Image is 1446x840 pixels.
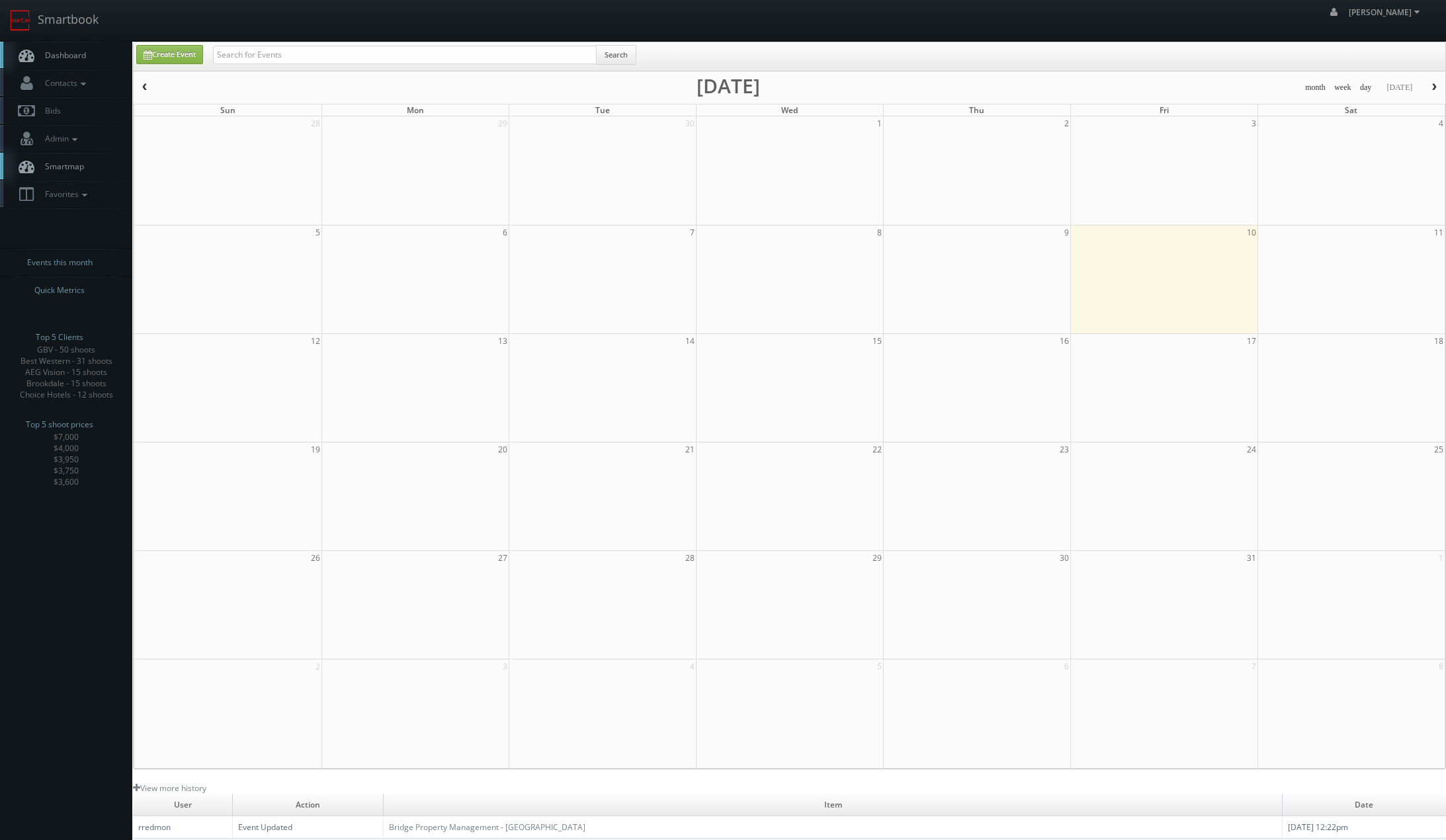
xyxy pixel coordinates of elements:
[684,116,696,130] span: 30
[310,334,321,348] span: 12
[497,116,509,130] span: 29
[876,116,883,130] span: 1
[314,659,321,673] span: 2
[36,331,83,344] span: Top 5 Clients
[233,794,384,816] td: Action
[781,105,798,116] span: Wed
[689,659,696,673] span: 4
[38,189,91,200] span: Favorites
[220,105,235,116] span: Sun
[1345,105,1357,116] span: Sat
[34,284,85,297] span: Quick Metrics
[1282,816,1446,839] td: [DATE] 12:22pm
[871,442,883,456] span: 22
[969,105,984,116] span: Thu
[133,794,233,816] td: User
[876,226,883,239] span: 8
[697,79,760,93] h2: [DATE]
[501,226,509,239] span: 6
[684,334,696,348] span: 14
[384,794,1283,816] td: Item
[1063,659,1070,673] span: 6
[871,551,883,565] span: 29
[1246,442,1257,456] span: 24
[38,161,84,172] span: Smartmap
[407,105,424,116] span: Mon
[1058,334,1070,348] span: 16
[1433,442,1445,456] span: 25
[1433,334,1445,348] span: 18
[310,442,321,456] span: 19
[136,45,203,64] a: Create Event
[684,551,696,565] span: 28
[38,50,86,61] span: Dashboard
[1433,226,1445,239] span: 11
[1330,79,1356,96] button: week
[1160,105,1169,116] span: Fri
[684,442,696,456] span: 21
[1063,226,1070,239] span: 9
[1250,659,1257,673] span: 7
[1349,7,1424,18] span: [PERSON_NAME]
[1058,551,1070,565] span: 30
[876,659,883,673] span: 5
[1355,79,1377,96] button: day
[497,551,509,565] span: 27
[497,334,509,348] span: 13
[38,133,81,144] span: Admin
[1058,442,1070,456] span: 23
[1246,551,1257,565] span: 31
[501,659,509,673] span: 3
[133,816,233,839] td: rredmon
[595,105,610,116] span: Tue
[213,46,597,64] input: Search for Events
[27,256,93,269] span: Events this month
[689,226,696,239] span: 7
[38,77,89,89] span: Contacts
[1282,794,1446,816] td: Date
[26,418,93,431] span: Top 5 shoot prices
[1246,226,1257,239] span: 10
[233,816,384,839] td: Event Updated
[1246,334,1257,348] span: 17
[314,226,321,239] span: 5
[1437,116,1445,130] span: 4
[1382,79,1417,96] button: [DATE]
[1300,79,1330,96] button: month
[389,821,585,833] a: Bridge Property Management - [GEOGRAPHIC_DATA]
[1437,659,1445,673] span: 8
[38,105,61,116] span: Bids
[310,116,321,130] span: 28
[1250,116,1257,130] span: 3
[1437,551,1445,565] span: 1
[497,442,509,456] span: 20
[871,334,883,348] span: 15
[133,782,206,794] a: View more history
[596,45,636,65] button: Search
[1063,116,1070,130] span: 2
[10,10,31,31] img: smartbook-logo.png
[310,551,321,565] span: 26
